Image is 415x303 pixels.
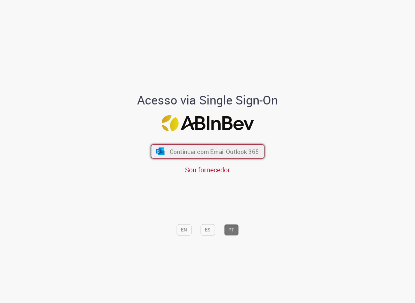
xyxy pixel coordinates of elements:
[151,144,264,159] button: ícone Azure/Microsoft 360 Continuar com Email Outlook 365
[155,148,165,155] img: ícone Azure/Microsoft 360
[169,147,258,155] span: Continuar com Email Outlook 365
[161,115,254,131] img: Logo ABInBev
[177,224,191,235] button: EN
[185,166,230,175] a: Sou fornecedor
[114,94,301,107] h1: Acesso via Single Sign-On
[224,224,238,235] button: PT
[200,224,215,235] button: ES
